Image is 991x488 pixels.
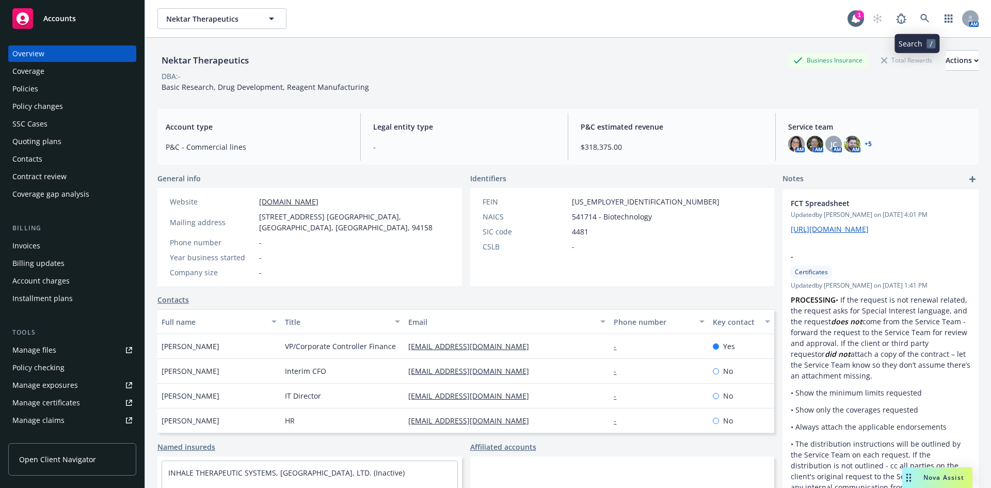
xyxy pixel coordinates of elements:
[166,141,348,152] span: P&C - Commercial lines
[807,136,823,152] img: photo
[12,412,65,429] div: Manage claims
[855,10,864,20] div: 1
[825,349,851,359] em: did not
[285,317,389,327] div: Title
[791,251,944,262] span: -
[170,217,255,228] div: Mailing address
[12,168,67,185] div: Contract review
[259,252,262,263] span: -
[373,141,555,152] span: -
[791,387,970,398] p: • Show the minimum limits requested
[8,186,136,202] a: Coverage gap analysis
[791,295,836,305] strong: PROCESSING
[408,317,594,327] div: Email
[259,237,262,248] span: -
[12,133,61,150] div: Quoting plans
[157,8,286,29] button: Nektar Therapeutics
[162,341,219,352] span: [PERSON_NAME]
[791,224,869,234] a: [URL][DOMAIN_NAME]
[8,430,136,446] a: Manage BORs
[891,8,912,29] a: Report a Bug
[581,121,763,132] span: P&C estimated revenue
[12,430,61,446] div: Manage BORs
[408,366,537,376] a: [EMAIL_ADDRESS][DOMAIN_NAME]
[19,454,96,465] span: Open Client Navigator
[470,442,536,452] a: Affiliated accounts
[12,116,47,132] div: SSC Cases
[782,190,979,243] div: FCT SpreadsheetUpdatedby [PERSON_NAME] on [DATE] 4:01 PM[URL][DOMAIN_NAME]
[483,211,568,222] div: NAICS
[723,415,733,426] span: No
[946,51,979,70] div: Actions
[12,359,65,376] div: Policy checking
[408,416,537,426] a: [EMAIL_ADDRESS][DOMAIN_NAME]
[610,309,708,334] button: Phone number
[723,366,733,376] span: No
[8,81,136,97] a: Policies
[788,136,805,152] img: photo
[8,98,136,115] a: Policy changes
[791,294,970,381] p: • If the request is not renewal related, the request asks for Special Interest language, and the ...
[470,173,506,184] span: Identifiers
[8,327,136,338] div: Tools
[876,54,937,67] div: Total Rewards
[285,366,326,376] span: Interim CFO
[966,173,979,185] a: add
[12,377,78,393] div: Manage exposures
[8,63,136,80] a: Coverage
[8,116,136,132] a: SSC Cases
[12,186,89,202] div: Coverage gap analysis
[844,136,860,152] img: photo
[259,211,450,233] span: [STREET_ADDRESS] [GEOGRAPHIC_DATA], [GEOGRAPHIC_DATA], [GEOGRAPHIC_DATA], 94158
[791,281,970,290] span: Updated by [PERSON_NAME] on [DATE] 1:41 PM
[170,267,255,278] div: Company size
[162,82,369,92] span: Basic Research, Drug Development, Reagent Manufacturing
[614,391,625,401] a: -
[8,290,136,307] a: Installment plans
[581,141,763,152] span: $318,375.00
[795,267,828,277] span: Certificates
[791,210,970,219] span: Updated by [PERSON_NAME] on [DATE] 4:01 PM
[162,390,219,401] span: [PERSON_NAME]
[902,467,972,488] button: Nova Assist
[168,468,405,478] a: INHALE THERAPEUTIC SYSTEMS, [GEOGRAPHIC_DATA], LTD. (Inactive)
[483,241,568,252] div: CSLB
[723,341,735,352] span: Yes
[865,141,872,147] a: +5
[614,416,625,426] a: -
[483,196,568,207] div: FEIN
[8,412,136,429] a: Manage claims
[408,391,537,401] a: [EMAIL_ADDRESS][DOMAIN_NAME]
[709,309,774,334] button: Key contact
[12,238,40,254] div: Invoices
[572,196,720,207] span: [US_EMPLOYER_IDENTIFICATION_NUMBER]
[259,267,262,278] span: -
[157,173,201,184] span: General info
[8,342,136,358] a: Manage files
[12,45,44,62] div: Overview
[791,421,970,432] p: • Always attach the applicable endorsements
[572,211,652,222] span: 541714 - Biotechnology
[157,294,189,305] a: Contacts
[12,290,73,307] div: Installment plans
[572,226,588,237] span: 4481
[404,309,610,334] button: Email
[12,273,70,289] div: Account charges
[713,317,759,327] div: Key contact
[12,98,63,115] div: Policy changes
[408,341,537,351] a: [EMAIL_ADDRESS][DOMAIN_NAME]
[723,390,733,401] span: No
[259,197,318,207] a: [DOMAIN_NAME]
[12,255,65,272] div: Billing updates
[788,54,868,67] div: Business Insurance
[373,121,555,132] span: Legal entity type
[8,4,136,33] a: Accounts
[162,415,219,426] span: [PERSON_NAME]
[166,13,255,24] span: Nektar Therapeutics
[157,309,281,334] button: Full name
[831,317,862,326] em: does not
[8,223,136,233] div: Billing
[8,377,136,393] a: Manage exposures
[285,415,295,426] span: HR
